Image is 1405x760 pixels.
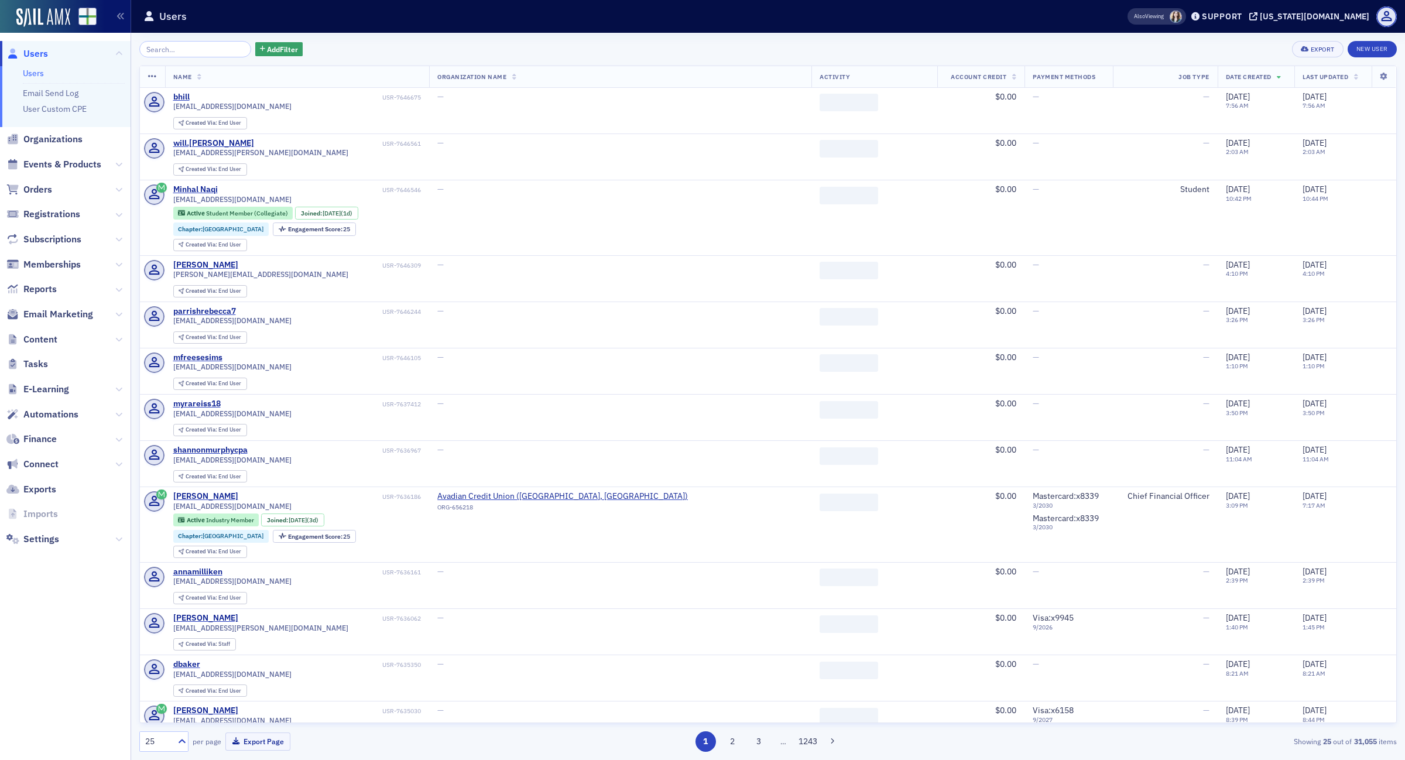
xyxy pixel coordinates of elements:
time: 2:03 AM [1303,148,1325,156]
span: — [437,566,444,577]
span: Add Filter [267,44,298,54]
a: Registrations [6,208,80,221]
span: Orders [23,183,52,196]
span: ‌ [820,494,878,511]
span: — [437,612,444,623]
label: per page [193,736,221,747]
div: End User [186,334,241,341]
span: — [1033,566,1039,577]
span: ‌ [820,94,878,111]
time: 10:42 PM [1226,194,1252,203]
a: View Homepage [70,8,97,28]
a: Email Send Log [23,88,78,98]
div: ORG-656218 [437,504,688,515]
div: End User [186,688,241,694]
div: bhill [173,92,190,102]
div: Created Via: Staff [173,638,236,651]
span: — [1033,91,1039,102]
span: [DATE] [1303,352,1327,362]
div: myrareiss18 [173,399,221,409]
span: [DATE] [1303,91,1327,102]
a: shannonmurphycpa [173,445,248,456]
span: Chapter : [178,225,203,233]
div: [PERSON_NAME] [173,613,238,624]
span: [PERSON_NAME][EMAIL_ADDRESS][DOMAIN_NAME] [173,270,348,279]
div: USR-7636161 [224,569,421,576]
time: 4:10 PM [1303,269,1325,278]
span: — [437,705,444,716]
time: 4:10 PM [1226,269,1248,278]
div: (1d) [323,210,352,217]
span: [DATE] [1303,444,1327,455]
span: Avadian Credit Union (Birmingham, AL) [437,491,688,502]
time: 7:56 AM [1303,101,1325,109]
span: 9 / 2026 [1033,624,1104,631]
span: [DATE] [1303,491,1327,501]
span: — [1203,138,1209,148]
span: Mastercard : x8339 [1033,513,1099,523]
div: Created Via: End User [173,470,247,482]
span: Chapter : [178,532,203,540]
span: $0.00 [995,398,1016,409]
time: 1:45 PM [1303,623,1325,631]
div: End User [186,381,241,387]
span: Mastercard : x8339 [1033,491,1099,501]
span: ‌ [820,401,878,419]
a: New User [1348,41,1397,57]
span: Created Via : [186,333,218,341]
span: — [437,352,444,362]
span: ‌ [820,615,878,633]
time: 3:26 PM [1303,316,1325,324]
time: 7:17 AM [1303,501,1325,509]
span: Organizations [23,133,83,146]
span: Active [187,516,206,524]
div: Staff [186,641,230,648]
a: Memberships [6,258,81,271]
span: Created Via : [186,379,218,387]
span: Student Member (Collegiate) [206,209,288,217]
span: ‌ [820,447,878,465]
span: Name [173,73,192,81]
a: Active Student Member (Collegiate) [178,210,287,217]
a: Users [6,47,48,60]
h1: Users [159,9,187,23]
div: 25 [288,533,351,540]
span: — [1203,352,1209,362]
span: ‌ [820,262,878,279]
span: [DATE] [1226,91,1250,102]
div: End User [186,474,241,480]
div: Engagement Score: 25 [273,530,356,543]
span: — [437,259,444,270]
div: Created Via: End User [173,378,247,390]
div: USR-7636186 [240,493,421,501]
span: — [1033,259,1039,270]
span: Created Via : [186,640,218,648]
span: — [437,138,444,148]
span: [DATE] [1226,352,1250,362]
a: Automations [6,408,78,421]
div: USR-7636062 [240,615,421,622]
div: [US_STATE][DOMAIN_NAME] [1260,11,1369,22]
button: 2 [722,731,742,752]
div: 25 [288,226,351,232]
a: Subscriptions [6,233,81,246]
span: Created Via : [186,687,218,694]
span: [EMAIL_ADDRESS][PERSON_NAME][DOMAIN_NAME] [173,624,348,632]
div: USR-7646244 [238,308,421,316]
span: ‌ [820,569,878,586]
div: Joined: 2025-09-25 00:00:00 [295,207,358,220]
span: [DATE] [1303,184,1327,194]
div: dbaker [173,659,200,670]
time: 2:03 AM [1226,148,1249,156]
span: ‌ [820,140,878,158]
span: Events & Products [23,158,101,171]
span: ‌ [820,662,878,679]
span: — [1203,444,1209,455]
span: Activity [820,73,850,81]
span: Email Marketing [23,308,93,321]
button: Export [1292,41,1343,57]
span: Viewing [1134,12,1164,20]
span: Joined : [301,210,323,217]
span: — [1203,259,1209,270]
